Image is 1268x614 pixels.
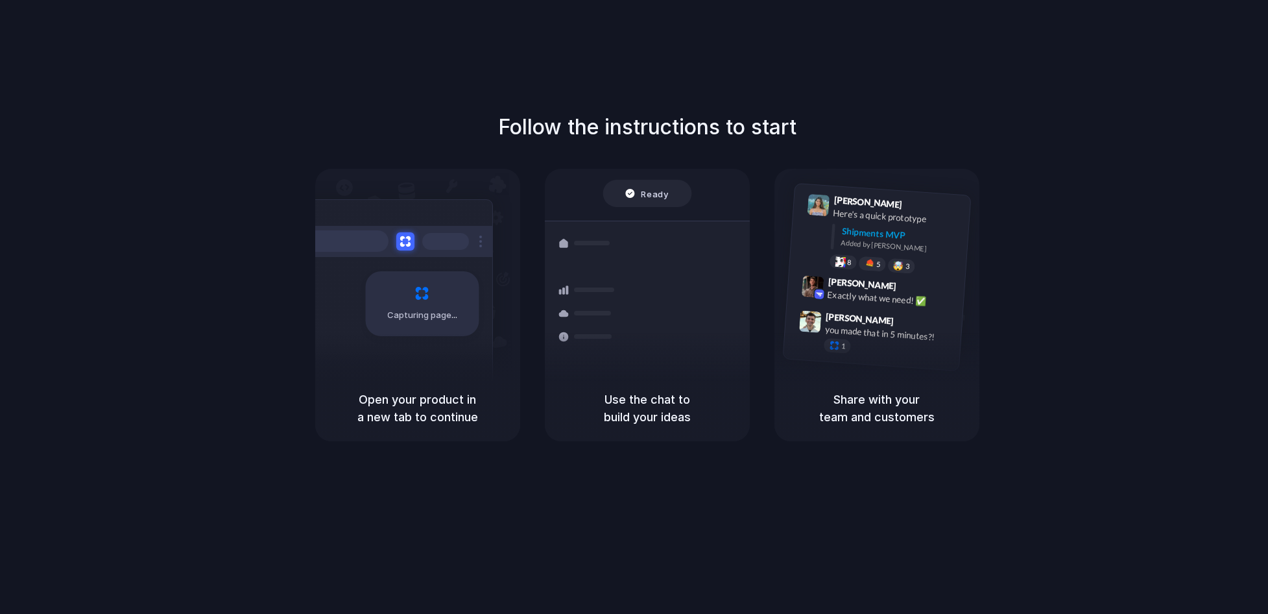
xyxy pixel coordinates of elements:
[824,323,954,345] div: you made that in 5 minutes?!
[828,274,896,293] span: [PERSON_NAME]
[560,391,734,426] h5: Use the chat to build your ideas
[790,391,964,426] h5: Share with your team and customers
[841,238,960,256] div: Added by [PERSON_NAME]
[900,280,926,296] span: 9:42 AM
[846,258,851,265] span: 8
[387,309,459,322] span: Capturing page
[892,261,903,271] div: 🤯
[833,193,902,212] span: [PERSON_NAME]
[827,288,957,310] div: Exactly what we need! ✅
[841,224,961,245] div: Shipments MVP
[898,315,924,331] span: 9:47 AM
[331,391,505,426] h5: Open your product in a new tab to continue
[841,343,845,350] span: 1
[641,187,668,200] span: Ready
[876,260,880,267] span: 5
[905,199,932,214] span: 9:41 AM
[498,112,796,143] h1: Follow the instructions to start
[832,206,962,228] div: Here's a quick prototype
[905,263,909,270] span: 3
[825,309,894,328] span: [PERSON_NAME]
